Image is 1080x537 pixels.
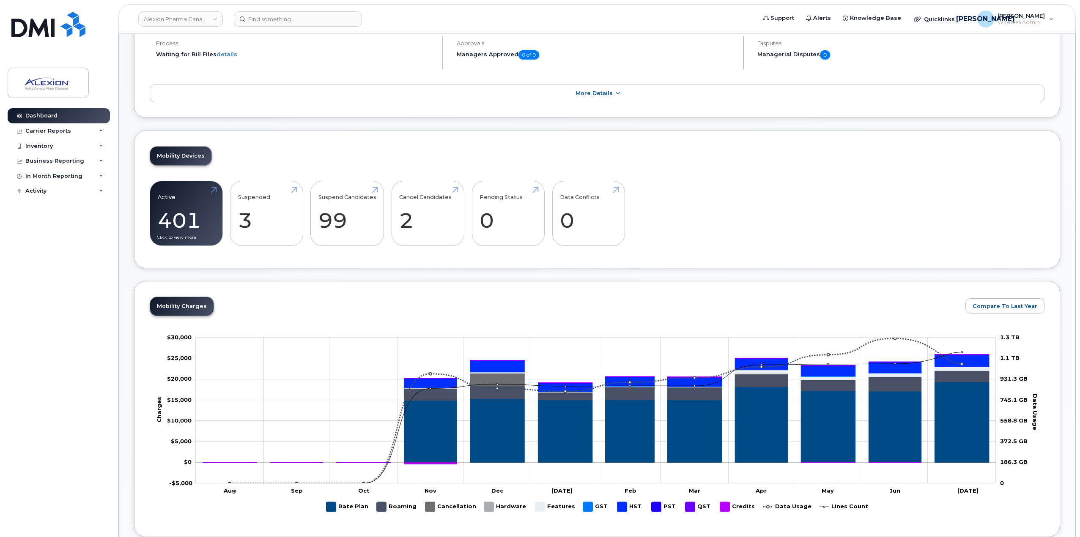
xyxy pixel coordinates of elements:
tspan: 1.1 TB [1000,354,1020,361]
tspan: 186.3 GB [1000,458,1028,465]
tspan: 558.8 GB [1000,417,1028,424]
input: Find something... [234,11,362,27]
tspan: Charges [156,397,162,423]
tspan: 931.3 GB [1000,375,1028,382]
span: [PERSON_NAME] [998,12,1045,19]
tspan: Apr [755,487,767,494]
span: More Details [576,90,613,96]
tspan: $10,000 [167,417,192,424]
g: $0 [167,375,192,382]
a: Mobility Devices [150,147,211,165]
tspan: $0 [184,458,192,465]
a: details [217,51,237,57]
span: 0 of 0 [518,50,539,60]
a: Suspend Candidates 99 [318,185,376,241]
button: Compare To Last Year [965,298,1044,313]
tspan: 745.1 GB [1000,396,1028,403]
tspan: Jun [890,487,900,494]
a: Knowledge Base [837,10,907,27]
tspan: $30,000 [167,334,192,341]
tspan: 372.5 GB [1000,438,1028,444]
tspan: $20,000 [167,375,192,382]
g: Features [535,499,575,515]
g: Hardware [484,499,527,515]
a: Data Conflicts 0 [560,185,617,241]
g: $0 [167,417,192,424]
g: Rate Plan [326,499,368,515]
g: Chart [156,334,1039,515]
g: $0 [171,438,192,444]
a: Cancel Candidates 2 [399,185,456,241]
tspan: Aug [223,487,236,494]
h4: Disputes [757,40,1044,46]
g: Roaming [377,499,417,515]
div: Quicklinks [908,11,970,27]
h4: Approvals [457,40,736,46]
h5: Managerial Disputes [757,50,1044,60]
g: $0 [167,334,192,341]
tspan: 1.3 TB [1000,334,1020,341]
g: $0 [169,480,192,486]
tspan: 0 [1000,480,1004,486]
tspan: Oct [358,487,370,494]
a: Suspended 3 [238,185,295,241]
span: Wireless Admin [998,19,1045,26]
h5: Managers Approved [457,50,736,60]
g: Credits [203,354,989,464]
span: Alerts [813,14,831,22]
tspan: $5,000 [171,438,192,444]
a: Mobility Charges [150,297,214,316]
a: Active 401 [158,185,215,241]
a: Alexion Pharma Canada Corp [138,11,223,27]
a: Support [757,10,800,27]
g: Credits [720,499,755,515]
tspan: May [822,487,834,494]
span: Support [770,14,794,22]
span: Knowledge Base [850,14,901,22]
span: Quicklinks [924,16,955,22]
span: Compare To Last Year [973,302,1037,310]
g: PST [652,499,677,515]
a: Pending Status 0 [480,185,537,241]
div: Jamal Abdi [971,11,1060,27]
g: QST [685,499,712,515]
g: HST [617,499,643,515]
h4: Process [156,40,435,46]
tspan: $15,000 [167,396,192,403]
span: 0 [820,50,830,60]
span: [PERSON_NAME] [956,14,1015,24]
g: Data Usage [763,499,811,515]
tspan: Sep [291,487,303,494]
g: $0 [167,396,192,403]
tspan: $25,000 [167,354,192,361]
li: Waiting for Bill Files [156,50,435,58]
tspan: [DATE] [957,487,979,494]
tspan: Feb [625,487,636,494]
g: $0 [167,354,192,361]
tspan: Nov [425,487,436,494]
a: Alerts [800,10,837,27]
tspan: Data Usage [1032,393,1039,430]
tspan: [DATE] [551,487,573,494]
g: Cancellation [425,499,476,515]
g: GST [583,499,609,515]
g: Lines Count [820,499,868,515]
g: Legend [326,499,868,515]
tspan: Dec [491,487,504,494]
tspan: Mar [689,487,700,494]
tspan: -$5,000 [169,480,192,486]
g: Rate Plan [203,382,989,463]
